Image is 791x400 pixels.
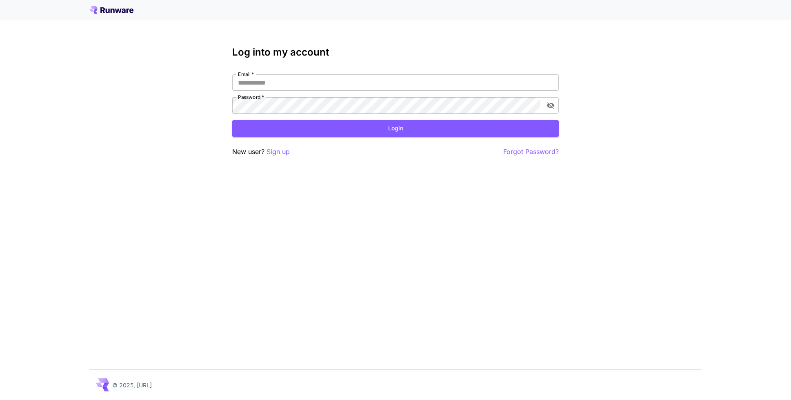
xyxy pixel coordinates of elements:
button: Login [232,120,559,137]
label: Email [238,71,254,78]
p: © 2025, [URL] [112,381,152,389]
button: Forgot Password? [503,147,559,157]
button: toggle password visibility [543,98,558,113]
label: Password [238,94,264,101]
h3: Log into my account [232,47,559,58]
p: New user? [232,147,290,157]
button: Sign up [267,147,290,157]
